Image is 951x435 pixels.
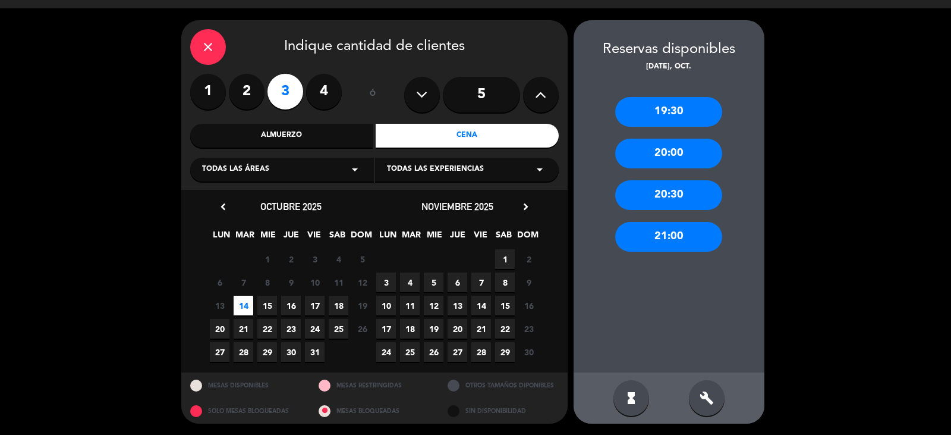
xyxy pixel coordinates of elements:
[574,61,764,73] div: [DATE], oct.
[305,319,325,339] span: 24
[495,342,515,362] span: 29
[329,273,348,292] span: 11
[400,319,420,339] span: 18
[495,249,515,269] span: 1
[257,342,277,362] span: 29
[305,296,325,315] span: 17
[329,249,348,269] span: 4
[424,342,443,362] span: 26
[257,296,277,315] span: 15
[305,273,325,292] span: 10
[615,222,722,252] div: 21:00
[306,74,342,109] label: 4
[181,398,310,424] div: SOLO MESAS BLOQUEADAS
[439,373,568,398] div: OTROS TAMAÑOS DIPONIBLES
[281,319,301,339] span: 23
[376,273,396,292] span: 3
[210,319,229,339] span: 20
[281,342,301,362] span: 30
[424,319,443,339] span: 19
[257,249,277,269] span: 1
[352,273,372,292] span: 12
[281,249,301,269] span: 2
[376,124,559,148] div: Cena
[517,228,537,248] span: DOM
[519,201,532,213] i: chevron_right
[181,373,310,398] div: MESAS DISPONIBLES
[376,319,396,339] span: 17
[533,162,547,177] i: arrow_drop_down
[471,273,491,292] span: 7
[352,249,372,269] span: 5
[234,342,253,362] span: 28
[281,228,301,248] span: JUE
[281,273,301,292] span: 9
[328,228,347,248] span: SAB
[352,296,372,315] span: 19
[329,319,348,339] span: 25
[257,273,277,292] span: 8
[210,342,229,362] span: 27
[519,342,539,362] span: 30
[329,296,348,315] span: 18
[387,164,484,176] span: Todas las experiencias
[234,296,253,315] span: 14
[378,228,398,248] span: LUN
[519,273,539,292] span: 9
[471,342,491,362] span: 28
[190,124,373,148] div: Almuerzo
[202,164,269,176] span: Todas las áreas
[310,398,439,424] div: MESAS BLOQUEADAS
[448,342,467,362] span: 27
[495,319,515,339] span: 22
[235,228,254,248] span: MAR
[448,296,467,315] span: 13
[234,273,253,292] span: 7
[257,319,277,339] span: 22
[494,228,514,248] span: SAB
[448,228,467,248] span: JUE
[495,273,515,292] span: 8
[190,74,226,109] label: 1
[424,228,444,248] span: MIE
[281,296,301,315] span: 16
[201,40,215,54] i: close
[471,228,490,248] span: VIE
[471,319,491,339] span: 21
[519,319,539,339] span: 23
[439,398,568,424] div: SIN DISPONIBILIDAD
[574,38,764,61] div: Reservas disponibles
[400,342,420,362] span: 25
[615,180,722,210] div: 20:30
[700,391,714,405] i: build
[421,201,493,212] span: noviembre 2025
[267,74,303,109] label: 3
[519,296,539,315] span: 16
[495,296,515,315] span: 15
[210,273,229,292] span: 6
[310,373,439,398] div: MESAS RESTRINGIDAS
[190,29,559,65] div: Indique cantidad de clientes
[400,296,420,315] span: 11
[348,162,362,177] i: arrow_drop_down
[615,139,722,168] div: 20:00
[212,228,231,248] span: LUN
[519,249,539,269] span: 2
[229,74,264,109] label: 2
[624,391,638,405] i: hourglass_full
[304,228,324,248] span: VIE
[400,273,420,292] span: 4
[258,228,278,248] span: MIE
[260,201,322,212] span: octubre 2025
[305,342,325,362] span: 31
[354,74,392,115] div: ó
[615,97,722,127] div: 19:30
[234,319,253,339] span: 21
[401,228,421,248] span: MAR
[376,342,396,362] span: 24
[471,296,491,315] span: 14
[424,296,443,315] span: 12
[305,249,325,269] span: 3
[217,201,229,213] i: chevron_left
[448,273,467,292] span: 6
